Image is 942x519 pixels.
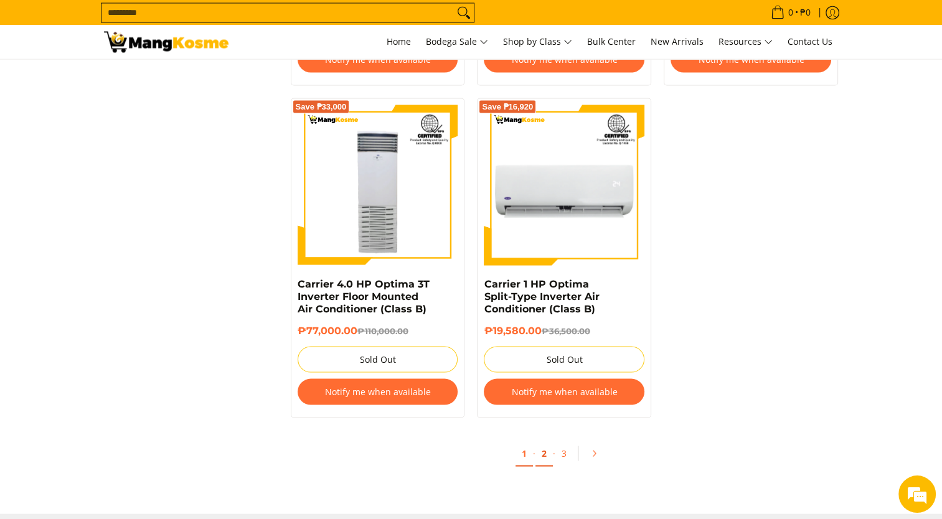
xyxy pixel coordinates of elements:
span: Shop by Class [503,34,572,50]
button: Notify me when available [298,378,458,404]
img: Bodega Sale Aircon l Mang Kosme: Home Appliances Warehouse Sale Split Type [104,31,228,52]
a: Home [380,25,417,58]
span: • [767,6,814,19]
span: ₱0 [798,8,812,17]
button: Notify me when available [484,378,644,404]
span: Contact Us [788,35,832,47]
span: We're online! [72,157,172,283]
h6: ₱77,000.00 [298,324,458,337]
del: ₱36,500.00 [541,325,590,335]
span: · [553,447,555,459]
div: Minimize live chat window [204,6,234,36]
span: Resources [718,34,773,50]
span: Bulk Center [587,35,636,47]
a: Carrier 4.0 HP Optima 3T Inverter Floor Mounted Air Conditioner (Class B) [298,278,430,314]
ul: Pagination [285,436,845,476]
textarea: Type your message and hit 'Enter' [6,340,237,383]
a: 2 [535,441,553,466]
a: 1 [516,441,533,466]
a: Contact Us [781,25,839,58]
img: Carrier 4.0 HP Optima 3T Inverter Floor Mounted Air Conditioner (Class B) [298,105,458,265]
a: Shop by Class [497,25,578,58]
img: Carrier 1 HP Optima Split-Type Inverter Air Conditioner (Class B) [484,105,644,265]
del: ₱110,000.00 [357,325,408,335]
a: New Arrivals [644,25,710,58]
h6: ₱19,580.00 [484,324,644,337]
a: Bulk Center [581,25,642,58]
a: Bodega Sale [420,25,494,58]
button: Search [454,3,474,22]
span: Bodega Sale [426,34,488,50]
span: Save ₱33,000 [296,103,347,110]
div: Chat with us now [65,70,209,86]
span: 0 [786,8,795,17]
a: Resources [712,25,779,58]
span: Home [387,35,411,47]
span: New Arrivals [651,35,704,47]
span: Save ₱16,920 [482,103,533,110]
nav: Main Menu [241,25,839,58]
span: · [533,447,535,459]
button: Sold Out [484,346,644,372]
a: 3 [555,441,573,465]
a: Carrier 1 HP Optima Split-Type Inverter Air Conditioner (Class B) [484,278,599,314]
button: Sold Out [298,346,458,372]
